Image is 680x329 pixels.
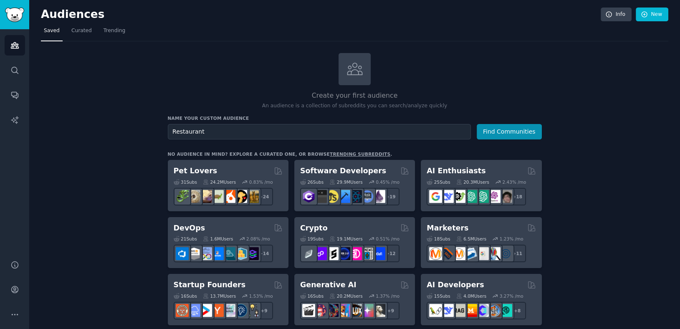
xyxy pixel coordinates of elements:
h2: Crypto [300,223,328,233]
img: MarketingResearch [488,247,501,260]
img: googleads [476,247,489,260]
div: 1.37 % /mo [376,293,399,299]
img: azuredevops [176,247,189,260]
img: Rag [452,304,465,317]
p: An audience is a collection of subreddits you can search/analyze quickly [168,102,542,110]
div: 3.27 % /mo [500,293,523,299]
img: deepdream [326,304,339,317]
img: bigseo [441,247,454,260]
span: Curated [71,27,92,35]
img: startup [199,304,212,317]
img: dalle2 [314,304,327,317]
img: content_marketing [429,247,442,260]
div: 4.0M Users [456,293,487,299]
a: Info [601,8,632,22]
img: defi_ [372,247,385,260]
h2: Generative AI [300,280,356,290]
img: Docker_DevOps [199,247,212,260]
div: + 8 [508,302,526,319]
img: web3 [337,247,350,260]
img: ethstaker [326,247,339,260]
span: Saved [44,27,60,35]
img: cockatiel [222,190,235,203]
img: platformengineering [222,247,235,260]
div: 31 Sub s [174,179,197,185]
div: 2.43 % /mo [502,179,526,185]
h2: DevOps [174,223,205,233]
img: software [314,190,327,203]
img: 0xPolygon [314,247,327,260]
div: 24.2M Users [203,179,236,185]
img: DeepSeek [441,190,454,203]
img: elixir [372,190,385,203]
div: + 24 [255,188,273,205]
div: 19.1M Users [329,236,362,242]
div: 1.6M Users [203,236,233,242]
img: herpetology [176,190,189,203]
div: + 14 [255,245,273,262]
img: FluxAI [349,304,362,317]
div: 2.08 % /mo [246,236,270,242]
img: OpenSourceAI [476,304,489,317]
img: aws_cdk [234,247,247,260]
img: EntrepreneurRideAlong [176,304,189,317]
div: 13.7M Users [203,293,236,299]
img: AWS_Certified_Experts [187,247,200,260]
img: SaaS [187,304,200,317]
div: 29.9M Users [329,179,362,185]
div: 0.51 % /mo [376,236,399,242]
img: DevOpsLinks [211,247,224,260]
img: CryptoNews [361,247,374,260]
img: AItoolsCatalog [452,190,465,203]
h2: Pet Lovers [174,166,217,176]
img: csharp [302,190,315,203]
button: Find Communities [477,124,542,139]
div: 25 Sub s [427,179,450,185]
div: 16 Sub s [174,293,197,299]
a: Saved [41,24,63,41]
div: 19 Sub s [300,236,324,242]
img: learnjavascript [326,190,339,203]
img: defiblockchain [349,247,362,260]
div: 18 Sub s [427,236,450,242]
a: Trending [101,24,128,41]
h2: Create your first audience [168,91,542,101]
img: Emailmarketing [464,247,477,260]
img: aivideo [302,304,315,317]
img: turtle [211,190,224,203]
div: + 9 [255,302,273,319]
img: dogbreed [246,190,259,203]
h3: Name your custom audience [168,115,542,121]
div: 20.3M Users [456,179,489,185]
h2: Audiences [41,8,601,21]
img: iOSProgramming [337,190,350,203]
img: chatgpt_promptDesign [464,190,477,203]
div: 20.2M Users [329,293,362,299]
div: + 12 [382,245,399,262]
div: 15 Sub s [427,293,450,299]
img: ethfinance [302,247,315,260]
img: PetAdvice [234,190,247,203]
h2: Startup Founders [174,280,245,290]
img: GummySearch logo [5,8,24,22]
div: 6.5M Users [456,236,487,242]
h2: AI Enthusiasts [427,166,485,176]
img: ballpython [187,190,200,203]
div: No audience in mind? Explore a curated one, or browse . [168,151,392,157]
img: AskMarketing [452,247,465,260]
img: LangChain [429,304,442,317]
div: 0.45 % /mo [376,179,399,185]
h2: Software Developers [300,166,386,176]
h2: AI Developers [427,280,484,290]
div: 26 Sub s [300,179,324,185]
img: starryai [361,304,374,317]
img: Entrepreneurship [234,304,247,317]
img: sdforall [337,304,350,317]
img: ycombinator [211,304,224,317]
div: + 19 [382,188,399,205]
img: growmybusiness [246,304,259,317]
img: OnlineMarketing [499,247,512,260]
h2: Marketers [427,223,468,233]
div: 0.83 % /mo [249,179,273,185]
input: Pick a short name, like "Digital Marketers" or "Movie-Goers" [168,124,471,139]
